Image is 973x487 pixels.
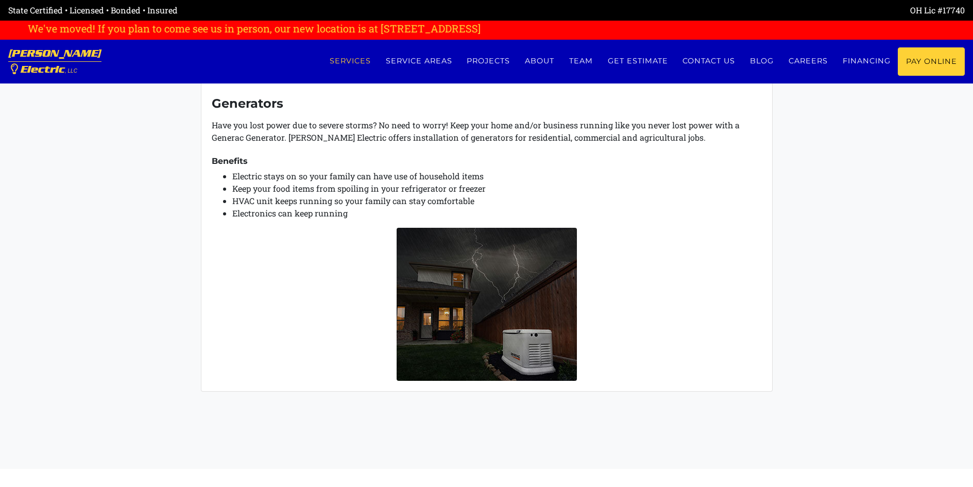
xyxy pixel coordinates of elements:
[232,195,762,207] li: HVAC unit keeps running so your family can stay comfortable
[562,47,601,75] a: Team
[518,47,562,75] a: About
[835,47,898,75] a: Financing
[212,96,762,111] h4: Generators
[8,4,487,16] div: State Certified • Licensed • Bonded • Insured
[459,47,518,75] a: Projects
[487,4,965,16] div: OH Lic #17740
[781,47,835,75] a: Careers
[397,228,577,381] img: Generator
[201,78,773,392] div: Have you lost power due to severe storms? No need to worry! Keep your home and/or business runnin...
[232,207,762,220] li: Electronics can keep running
[232,182,762,195] li: Keep your food items from spoiling in your refrigerator or freezer
[898,47,965,76] a: Pay Online
[743,47,781,75] a: Blog
[232,170,762,182] li: Electric stays on so your family can have use of household items
[8,40,101,83] a: [PERSON_NAME] Electric, LLC
[378,47,459,75] a: Service Areas
[212,156,762,166] h6: Benefits
[675,47,743,75] a: Contact us
[65,68,77,74] span: , LLC
[322,47,378,75] a: Services
[600,47,675,75] a: Get estimate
